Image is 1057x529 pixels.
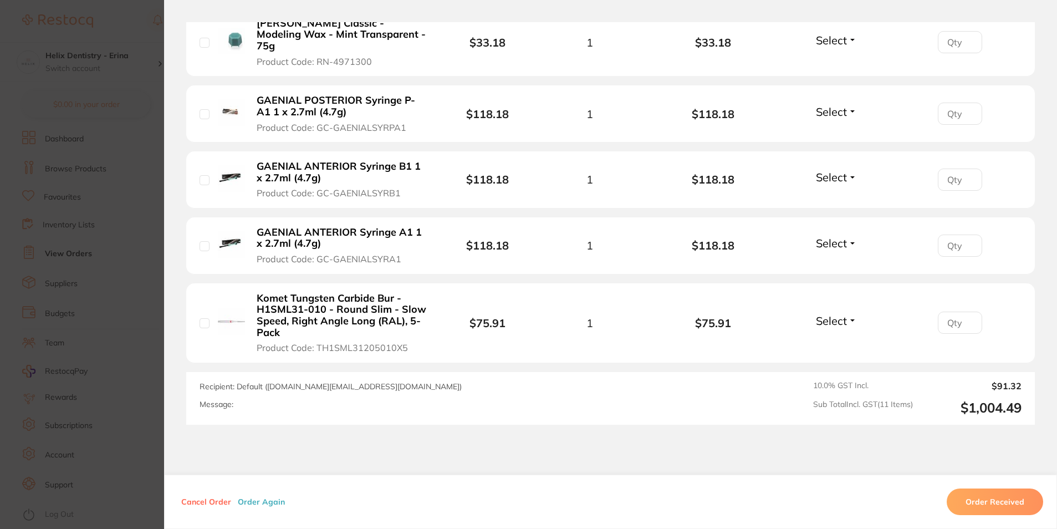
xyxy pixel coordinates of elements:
button: GAENIAL POSTERIOR Syringe P-A1 1 x 2.7ml (4.7g) Product Code: GC-GAENIALSYRPA1 [253,94,430,133]
input: Qty [938,312,982,334]
b: $118.18 [652,173,775,186]
button: Select [813,33,860,47]
img: Renfert GEO Classic - Modeling Wax - Mint Transparent - 75g [218,28,245,55]
button: [PERSON_NAME] Classic - Modeling Wax - Mint Transparent - 75g Product Code: RN-4971300 [253,17,430,67]
span: 1 [586,317,593,329]
b: $75.91 [469,316,505,330]
button: Cancel Order [178,497,234,507]
button: Select [813,105,860,119]
img: Komet Tungsten Carbide Bur - H1SML31-010 - Round Slim - Slow Speed, Right Angle Long (RAL), 5-Pack [218,308,245,335]
span: 1 [586,173,593,186]
span: Recipient: Default ( [DOMAIN_NAME][EMAIL_ADDRESS][DOMAIN_NAME] ) [200,382,462,391]
span: 1 [586,239,593,252]
b: $33.18 [469,35,505,49]
span: Product Code: TH1SML31205010X5 [257,343,408,353]
span: 1 [586,36,593,49]
b: $33.18 [652,36,775,49]
span: Product Code: GC-GAENIALSYRPA1 [257,123,406,133]
button: Select [813,314,860,328]
img: GAENIAL ANTERIOR Syringe B1 1 x 2.7ml (4.7g) [218,165,245,192]
span: Select [816,33,847,47]
button: Select [813,236,860,250]
button: Select [813,170,860,184]
img: GAENIAL ANTERIOR Syringe A1 1 x 2.7ml (4.7g) [218,231,245,258]
b: GAENIAL POSTERIOR Syringe P-A1 1 x 2.7ml (4.7g) [257,95,426,118]
b: $118.18 [466,107,509,121]
img: GAENIAL POSTERIOR Syringe P-A1 1 x 2.7ml (4.7g) [218,99,245,126]
button: Order Received [947,489,1043,515]
button: Komet Tungsten Carbide Bur - H1SML31-010 - Round Slim - Slow Speed, Right Angle Long (RAL), 5-Pac... [253,292,430,354]
b: Komet Tungsten Carbide Bur - H1SML31-010 - Round Slim - Slow Speed, Right Angle Long (RAL), 5-Pack [257,293,426,339]
b: $75.91 [652,317,775,329]
b: GAENIAL ANTERIOR Syringe A1 1 x 2.7ml (4.7g) [257,227,426,250]
b: [PERSON_NAME] Classic - Modeling Wax - Mint Transparent - 75g [257,18,426,52]
span: Select [816,105,847,119]
button: Order Again [234,497,288,507]
span: Product Code: GC-GAENIALSYRA1 [257,254,401,264]
input: Qty [938,235,982,257]
button: GAENIAL ANTERIOR Syringe B1 1 x 2.7ml (4.7g) Product Code: GC-GAENIALSYRB1 [253,160,430,199]
b: GAENIAL ANTERIOR Syringe B1 1 x 2.7ml (4.7g) [257,161,426,184]
output: $91.32 [922,381,1022,391]
span: Sub Total Incl. GST ( 11 Items) [813,400,913,416]
button: GAENIAL ANTERIOR Syringe A1 1 x 2.7ml (4.7g) Product Code: GC-GAENIALSYRA1 [253,226,430,265]
b: $118.18 [466,238,509,252]
span: Select [816,236,847,250]
b: $118.18 [652,108,775,120]
input: Qty [938,103,982,125]
input: Qty [938,169,982,191]
span: Product Code: GC-GAENIALSYRB1 [257,188,401,198]
b: $118.18 [466,172,509,186]
span: Select [816,170,847,184]
output: $1,004.49 [922,400,1022,416]
label: Message: [200,400,233,409]
span: 10.0 % GST Incl. [813,381,913,391]
b: $118.18 [652,239,775,252]
input: Qty [938,31,982,53]
span: 1 [586,108,593,120]
span: Product Code: RN-4971300 [257,57,372,67]
span: Select [816,314,847,328]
